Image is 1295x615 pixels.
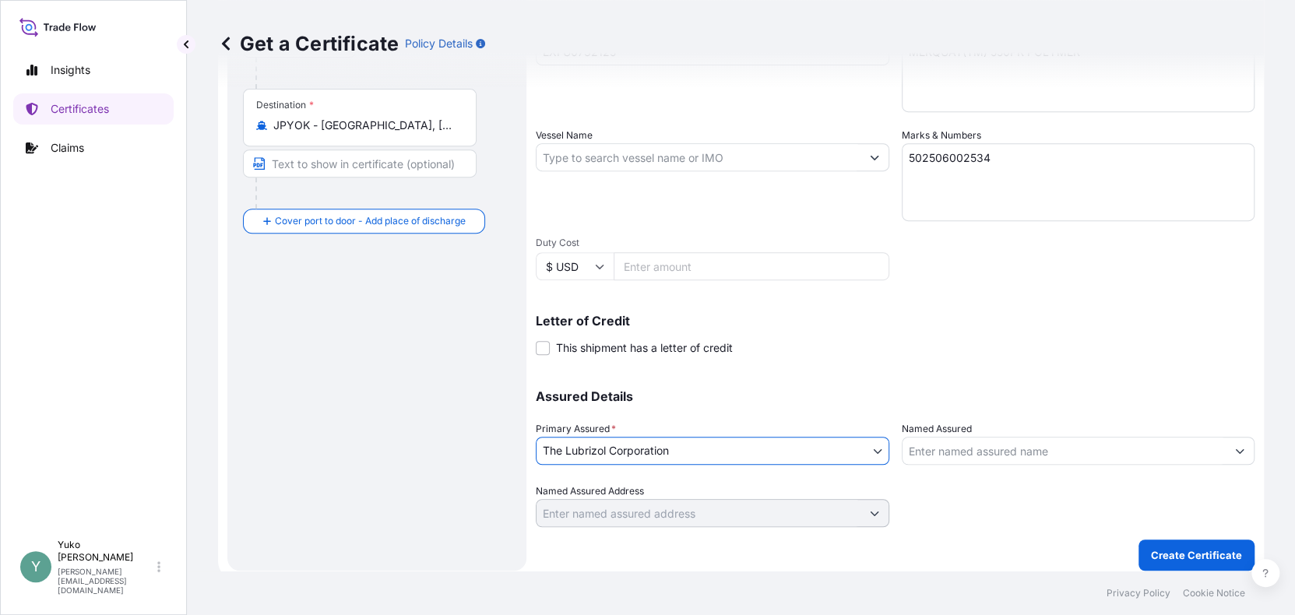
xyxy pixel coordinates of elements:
p: Assured Details [536,390,1255,402]
p: [PERSON_NAME][EMAIL_ADDRESS][DOMAIN_NAME] [58,567,154,595]
label: Marks & Numbers [902,128,981,143]
a: Cookie Notice [1183,587,1245,599]
a: Claims [13,132,174,163]
label: Vessel Name [536,128,593,143]
p: Get a Certificate [218,31,399,56]
input: Assured Name [903,437,1226,465]
span: Y [31,559,40,575]
span: Duty Cost [536,237,889,249]
input: Type to search vessel name or IMO [537,143,860,171]
p: Insights [51,62,90,78]
p: Certificates [51,101,109,117]
input: Named Assured Address [537,499,860,527]
input: Text to appear on certificate [243,149,477,177]
p: Claims [51,140,84,156]
button: Create Certificate [1138,539,1255,571]
label: Named Assured Address [536,483,644,499]
a: Privacy Policy [1107,587,1170,599]
a: Certificates [13,93,174,125]
p: Create Certificate [1151,547,1242,563]
button: The Lubrizol Corporation [536,437,889,465]
div: Destination [256,99,314,111]
button: Show suggestions [860,143,889,171]
p: Yuko [PERSON_NAME] [58,539,154,564]
button: Cover port to door - Add place of discharge [243,209,485,234]
span: Primary Assured [536,421,616,437]
a: Insights [13,54,174,86]
label: Named Assured [902,421,972,437]
span: Cover port to door - Add place of discharge [275,213,466,229]
p: Policy Details [405,36,473,51]
input: Destination [273,118,457,133]
span: This shipment has a letter of credit [556,340,733,356]
button: Show suggestions [860,499,889,527]
input: Enter amount [614,252,889,280]
span: The Lubrizol Corporation [543,443,669,459]
p: Letter of Credit [536,315,1255,327]
button: Show suggestions [1226,437,1254,465]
